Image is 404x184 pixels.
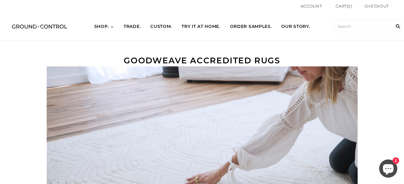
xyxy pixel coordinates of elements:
a: Account [301,4,322,8]
span: TRY IT AT HOME. [182,24,220,30]
input: Search [334,21,401,32]
a: TRY IT AT HOME. [177,18,225,35]
a: CUSTOM. [145,18,177,35]
a: ORDER SAMPLES. [225,18,277,35]
span: Cart [336,4,347,8]
span: ORDER SAMPLES. [230,24,272,30]
span: CUSTOM. [150,24,172,30]
inbox-online-store-chat: Shopify online store chat [377,159,399,179]
a: TRADE. [119,18,145,35]
span: TRADE. [124,24,141,30]
a: Cart(0) [336,3,352,9]
span: GOODWEAVE ACCREDITED RUGS [124,55,280,65]
span: OUR STORY. [281,24,310,30]
input: Search [392,12,404,40]
span: SHOP. [94,24,109,30]
span: 0 [348,4,351,8]
a: OUR STORY. [276,18,315,35]
a: SHOP. [89,18,119,35]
